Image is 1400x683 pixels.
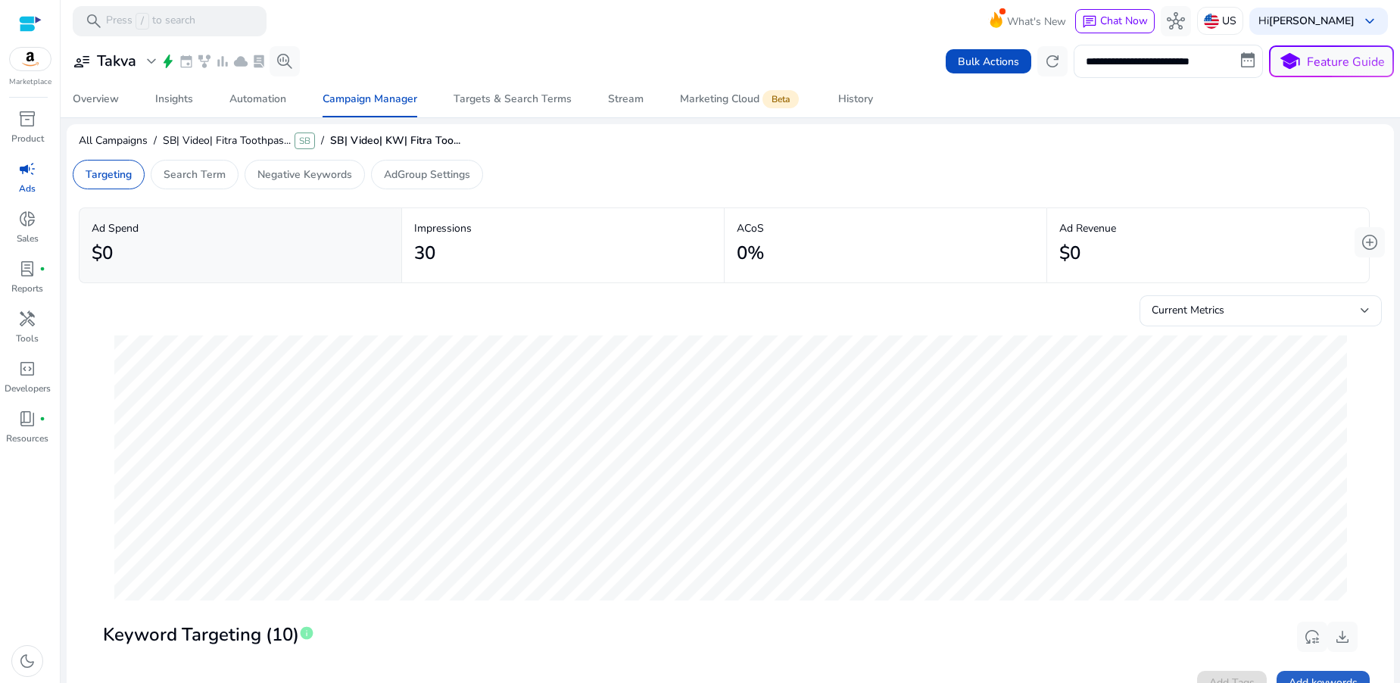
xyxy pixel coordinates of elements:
[299,625,314,641] span: info
[92,242,113,264] h2: $0
[1152,303,1224,317] span: Current Metrics
[1297,622,1327,652] button: reset_settings
[16,332,39,345] p: Tools
[136,13,149,30] span: /
[1361,233,1379,251] span: add_circle
[106,13,195,30] p: Press to search
[18,210,36,228] span: donut_small
[608,94,644,104] div: Stream
[73,52,91,70] span: user_attributes
[1222,8,1236,34] p: US
[164,167,226,182] p: Search Term
[19,182,36,195] p: Ads
[1204,14,1219,29] img: us.svg
[958,54,1019,70] span: Bulk Actions
[1059,220,1357,236] p: Ad Revenue
[838,94,873,104] div: History
[229,94,286,104] div: Automation
[1361,12,1379,30] span: keyboard_arrow_down
[1269,45,1394,77] button: schoolFeature Guide
[163,133,291,148] span: SB| Video| Fitra Toothpas...
[1161,6,1191,36] button: hub
[18,360,36,378] span: code_blocks
[39,416,45,422] span: fiber_manual_record
[18,410,36,428] span: book_4
[18,652,36,670] span: dark_mode
[148,133,163,148] span: /
[10,48,51,70] img: amazon.svg
[1075,9,1155,33] button: chatChat Now
[414,242,435,264] h2: 30
[1333,628,1352,646] span: download
[92,220,389,236] p: Ad Spend
[251,54,267,69] span: lab_profile
[323,94,417,104] div: Campaign Manager
[1007,8,1066,35] span: What's New
[5,382,51,395] p: Developers
[1037,46,1068,76] button: refresh
[18,310,36,328] span: handyman
[103,622,299,648] span: Keyword Targeting (10)
[762,90,799,108] span: Beta
[1059,242,1080,264] h2: $0
[85,12,103,30] span: search
[257,167,352,182] p: Negative Keywords
[197,54,212,69] span: family_history
[315,133,330,148] span: /
[295,133,315,149] span: SB
[161,54,176,69] span: bolt
[179,54,194,69] span: event
[86,167,132,182] p: Targeting
[39,266,45,272] span: fiber_manual_record
[18,260,36,278] span: lab_profile
[1327,622,1358,652] button: download
[454,94,572,104] div: Targets & Search Terms
[1307,53,1385,71] p: Feature Guide
[215,54,230,69] span: bar_chart
[1167,12,1185,30] span: hub
[73,94,119,104] div: Overview
[737,220,1034,236] p: ACoS
[414,220,712,236] p: Impressions
[18,110,36,128] span: inventory_2
[1100,14,1148,28] span: Chat Now
[946,49,1031,73] button: Bulk Actions
[142,52,161,70] span: expand_more
[1303,628,1321,646] span: reset_settings
[680,93,802,105] div: Marketing Cloud
[1043,52,1062,70] span: refresh
[1258,16,1355,27] p: Hi
[276,52,294,70] span: search_insights
[1355,227,1385,257] button: add_circle
[11,132,44,145] p: Product
[17,232,39,245] p: Sales
[6,432,48,445] p: Resources
[155,94,193,104] div: Insights
[97,52,136,70] h3: Takva
[1269,14,1355,28] b: [PERSON_NAME]
[233,54,248,69] span: cloud
[384,167,470,182] p: AdGroup Settings
[1279,51,1301,73] span: school
[79,133,148,148] span: All Campaigns
[11,282,43,295] p: Reports
[18,160,36,178] span: campaign
[1082,14,1097,30] span: chat
[737,242,764,264] h2: 0%
[270,46,300,76] button: search_insights
[9,76,51,88] p: Marketplace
